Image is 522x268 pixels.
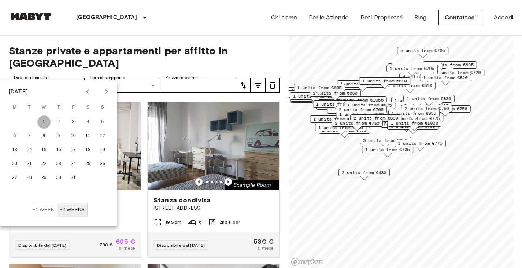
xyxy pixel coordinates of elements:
[426,62,474,68] span: 10 units from €695
[291,258,323,266] a: Mapbox logo
[8,129,21,143] button: 6
[153,196,211,205] span: Stanza condivisa
[147,102,280,258] a: Marketing picture of unit IT-14-029-003-04HPrevious imagePrevious imageStanza condivisa[STREET_AD...
[335,120,380,126] span: 2 units from €730
[67,115,80,129] button: 3
[394,63,439,70] span: 1 units from €720
[8,157,21,170] button: 20
[390,65,434,72] span: 1 units from €795
[37,129,51,143] button: 8
[494,13,513,22] a: Accedi
[347,102,392,109] span: 1 units from €875
[423,61,477,73] div: Map marker
[90,75,125,81] label: Tipo di soggiorno
[18,242,66,248] span: Disponibile dal [DATE]
[339,106,384,113] span: 2 units from €765
[386,65,438,76] div: Map marker
[96,157,109,170] button: 26
[251,78,265,93] button: tune
[388,82,432,89] span: 1 units from €810
[342,169,386,176] span: 2 units from €430
[294,84,345,95] div: Map marker
[67,171,80,184] button: 31
[423,106,467,112] span: 2 units from €750
[438,10,482,25] a: Contattaci
[337,80,388,92] div: Map marker
[332,120,383,131] div: Map marker
[403,95,455,106] div: Map marker
[344,102,395,113] div: Map marker
[353,115,398,121] span: 2 units from €890
[99,242,113,248] span: 730 €
[96,129,109,143] button: 12
[37,143,51,157] button: 15
[57,203,88,217] button: ±2 weeks
[23,143,36,157] button: 14
[401,105,452,116] div: Map marker
[271,13,297,22] a: Chi siamo
[290,92,341,104] div: Map marker
[165,219,181,225] span: 19 Sqm
[253,238,274,245] span: 530 €
[414,13,427,22] a: Blog
[37,157,51,170] button: 22
[165,75,198,81] label: Prezzo massimo
[81,100,95,115] span: Saturday
[297,84,342,91] span: 1 units from €655
[388,63,439,75] div: Map marker
[391,120,438,126] span: 1 units from €1020
[67,129,80,143] button: 10
[310,115,361,127] div: Map marker
[8,143,21,157] button: 13
[313,100,364,112] div: Map marker
[9,87,28,96] div: [DATE]
[404,105,449,112] span: 2 units from €750
[336,106,387,117] div: Map marker
[433,69,484,80] div: Map marker
[360,13,403,22] a: Per i Proprietari
[291,88,336,94] span: 1 units from €695
[436,69,481,76] span: 1 units from €720
[313,116,358,122] span: 1 units from €695
[23,171,36,184] button: 28
[400,47,445,54] span: 5 units from €705
[116,238,135,245] span: 695 €
[359,77,410,89] div: Map marker
[257,245,274,252] span: al mese
[67,100,80,115] span: Friday
[362,146,413,157] div: Map marker
[23,100,36,115] span: Tuesday
[52,157,65,170] button: 23
[225,178,232,186] button: Previous image
[395,115,440,122] span: 4 units from €775
[67,157,80,170] button: 24
[199,219,202,225] span: 6
[37,100,51,115] span: Wednesday
[293,93,338,99] span: 1 units from €695
[391,63,442,74] div: Map marker
[398,140,443,147] span: 1 units from €775
[96,100,109,115] span: Sunday
[157,242,205,248] span: Disponibile dal [DATE]
[397,47,448,58] div: Map marker
[195,178,203,186] button: Previous image
[219,219,240,225] span: 2nd Floor
[392,110,436,117] span: 1 units from €855
[423,74,468,81] span: 1 units from €820
[8,171,21,184] button: 27
[420,74,471,85] div: Map marker
[313,90,358,96] span: 2 units from €830
[30,203,88,217] div: Move In Flexibility
[67,143,80,157] button: 17
[333,96,387,108] div: Map marker
[23,129,36,143] button: 7
[30,203,57,217] button: ±1 week
[360,137,411,148] div: Map marker
[336,97,384,103] span: 2 units from €1355
[52,171,65,184] button: 30
[52,100,65,115] span: Thursday
[81,157,95,170] button: 25
[265,78,280,93] button: tune
[407,95,451,102] span: 1 units from €830
[52,129,65,143] button: 9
